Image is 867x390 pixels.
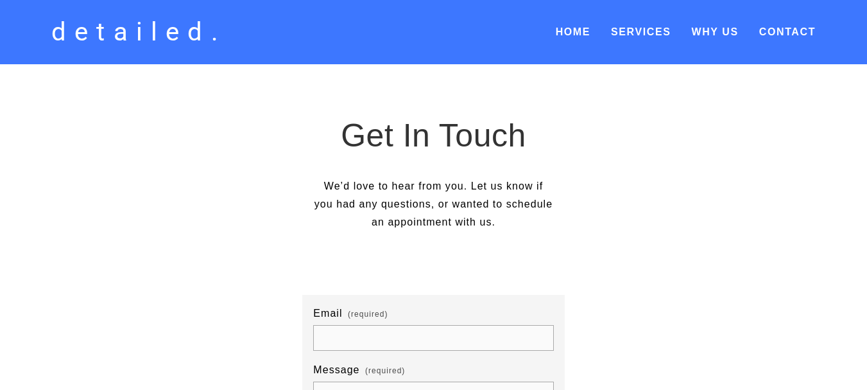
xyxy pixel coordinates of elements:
a: Why Us [691,26,738,37]
a: Home [556,21,590,44]
span: (required) [365,362,405,379]
h1: Get In Touch [313,116,553,156]
span: Email [313,308,342,319]
span: Message [313,364,359,376]
a: detailed. [45,13,233,51]
span: (required) [348,306,388,323]
a: Contact [759,21,816,44]
p: We’d love to hear from you. Let us know if you had any questions, or wanted to schedule an appoin... [313,177,553,231]
a: Services [611,26,671,37]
